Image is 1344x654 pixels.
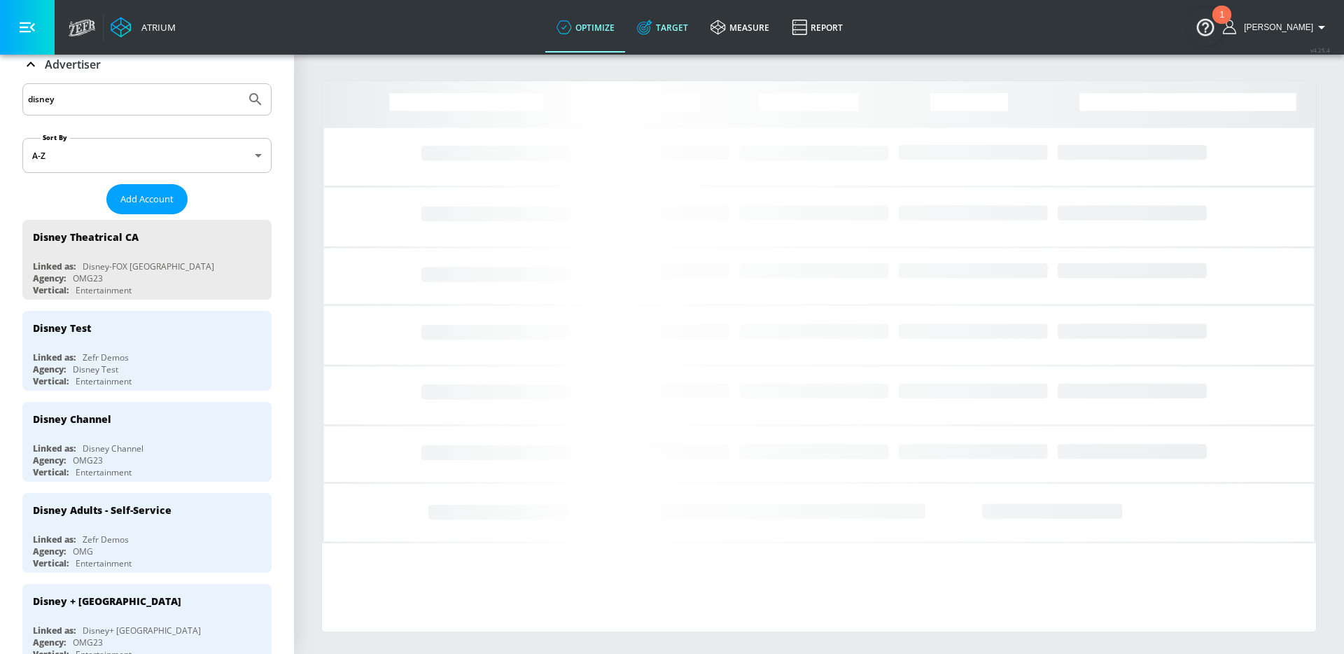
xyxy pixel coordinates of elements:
button: Open Resource Center, 1 new notification [1186,7,1225,46]
div: Zefr Demos [83,534,129,545]
div: Disney TestLinked as:Zefr DemosAgency:Disney TestVertical:Entertainment [22,311,272,391]
div: Entertainment [76,557,132,569]
div: Disney Test [73,363,118,375]
p: Advertiser [45,57,101,72]
div: Disney Adults - Self-ServiceLinked as:Zefr DemosAgency:OMGVertical:Entertainment [22,493,272,573]
div: Vertical: [33,557,69,569]
div: OMG [73,545,93,557]
input: Search by name [28,90,240,109]
div: A-Z [22,138,272,173]
span: Add Account [120,191,174,207]
div: Linked as: [33,443,76,454]
div: Vertical: [33,466,69,478]
div: Agency: [33,272,66,284]
div: Disney ChannelLinked as:Disney ChannelAgency:OMG23Vertical:Entertainment [22,402,272,482]
div: Vertical: [33,284,69,296]
div: Disney-FOX [GEOGRAPHIC_DATA] [83,260,214,272]
div: Disney Channel [83,443,143,454]
div: Disney Adults - Self-Service [33,503,171,517]
a: Target [626,2,699,53]
a: optimize [545,2,626,53]
div: Disney Test [33,321,91,335]
div: Linked as: [33,625,76,636]
div: Zefr Demos [83,352,129,363]
button: [PERSON_NAME] [1223,19,1330,36]
div: Agency: [33,454,66,466]
div: Disney+ [GEOGRAPHIC_DATA] [83,625,201,636]
div: Atrium [136,21,176,34]
button: Add Account [106,184,188,214]
label: Sort By [40,133,70,142]
div: Disney Theatrical CALinked as:Disney-FOX [GEOGRAPHIC_DATA]Agency:OMG23Vertical:Entertainment [22,220,272,300]
div: Disney + [GEOGRAPHIC_DATA] [33,594,181,608]
div: Advertiser [22,45,272,84]
div: Vertical: [33,375,69,387]
div: OMG23 [73,636,103,648]
div: Entertainment [76,375,132,387]
div: Entertainment [76,466,132,478]
span: login as: anthony.rios@zefr.com [1238,22,1313,32]
button: Submit Search [240,84,271,115]
a: Atrium [111,17,176,38]
div: Agency: [33,363,66,375]
div: 1 [1219,15,1224,33]
div: OMG23 [73,272,103,284]
div: Disney Channel [33,412,111,426]
div: Linked as: [33,352,76,363]
div: Agency: [33,545,66,557]
div: Linked as: [33,534,76,545]
span: v 4.25.4 [1310,46,1330,54]
div: Linked as: [33,260,76,272]
div: Disney Theatrical CA [33,230,139,244]
div: OMG23 [73,454,103,466]
a: measure [699,2,780,53]
a: Report [780,2,854,53]
div: Agency: [33,636,66,648]
div: Entertainment [76,284,132,296]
